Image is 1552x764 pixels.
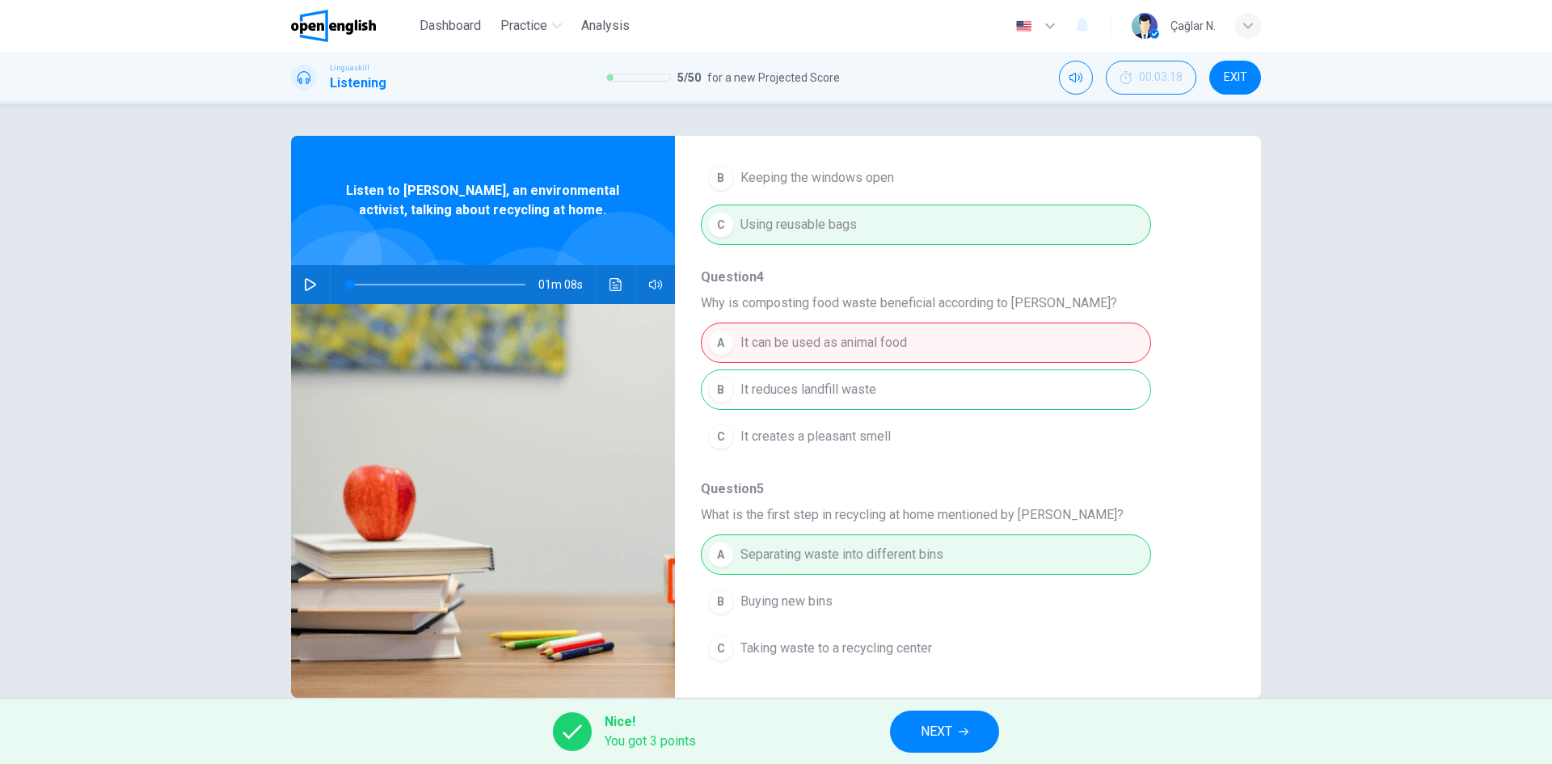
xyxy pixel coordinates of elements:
span: EXIT [1224,71,1247,84]
span: Question 5 [701,479,1209,499]
button: Dashboard [413,11,487,40]
button: Analysis [575,11,636,40]
span: NEXT [921,720,952,743]
button: Click to see the audio transcription [603,265,629,304]
img: Profile picture [1132,13,1158,39]
div: Hide [1106,61,1196,95]
img: Listen to Emily, an environmental activist, talking about recycling at home. [291,304,675,698]
img: en [1014,20,1034,32]
div: Çağlar N. [1170,16,1216,36]
button: EXIT [1209,61,1261,95]
span: Practice [500,16,547,36]
span: 00:03:18 [1139,71,1183,84]
button: Practice [494,11,568,40]
span: Nice! [605,712,696,732]
a: OpenEnglish logo [291,10,413,42]
span: Why is composting food waste beneficial according to [PERSON_NAME]? [701,293,1209,313]
span: 5 / 50 [677,68,701,87]
span: Linguaskill [330,62,369,74]
span: Analysis [581,16,630,36]
button: 00:03:18 [1106,61,1196,95]
span: Question 4 [701,268,1209,287]
span: Dashboard [420,16,481,36]
span: You got 3 points [605,732,696,751]
div: Mute [1059,61,1093,95]
img: OpenEnglish logo [291,10,376,42]
span: Listen to [PERSON_NAME], an environmental activist, talking about recycling at home. [344,181,622,220]
span: for a new Projected Score [707,68,840,87]
button: NEXT [890,711,999,753]
span: What is the first step in recycling at home mentioned by [PERSON_NAME]? [701,505,1209,525]
h1: Listening [330,74,386,93]
span: 01m 08s [538,265,596,304]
